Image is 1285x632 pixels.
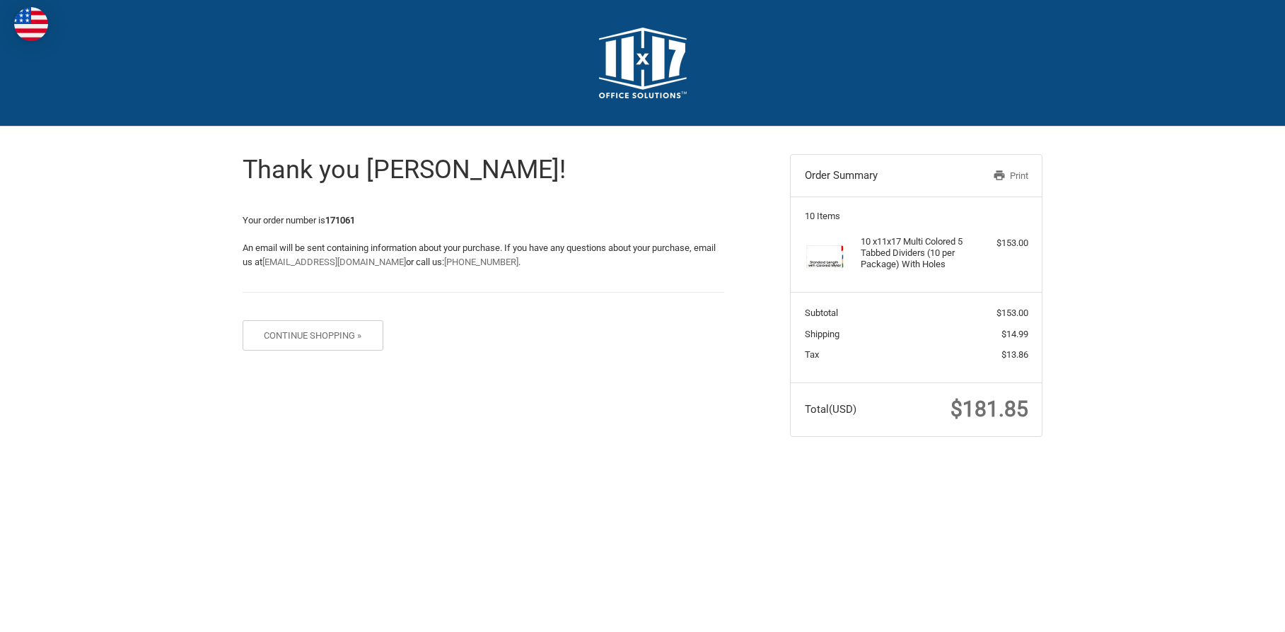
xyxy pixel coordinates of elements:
h3: 10 Items [805,211,1028,222]
span: $153.00 [996,308,1028,318]
h4: 10 x 11x17 Multi Colored 5 Tabbed Dividers (10 per Package) With Holes [861,236,969,271]
strong: 171061 [325,215,355,226]
span: $181.85 [950,397,1028,421]
img: duty and tax information for United States [14,7,48,41]
span: Shipping [805,329,839,339]
span: $13.86 [1001,349,1028,360]
h3: Order Summary [805,169,955,183]
h1: Thank you [PERSON_NAME]! [243,154,724,186]
div: $153.00 [972,236,1028,250]
button: Continue Shopping » [243,320,383,351]
span: Subtotal [805,308,838,318]
a: Print [955,169,1028,183]
a: [EMAIL_ADDRESS][DOMAIN_NAME] [262,257,406,267]
span: An email will be sent containing information about your purchase. If you have any questions about... [243,242,716,267]
span: $14.99 [1001,329,1028,339]
span: Your order number is [243,215,355,226]
span: Tax [805,349,819,360]
img: 11x17.com [599,28,687,98]
a: [PHONE_NUMBER] [444,257,518,267]
span: Total (USD) [805,403,856,416]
